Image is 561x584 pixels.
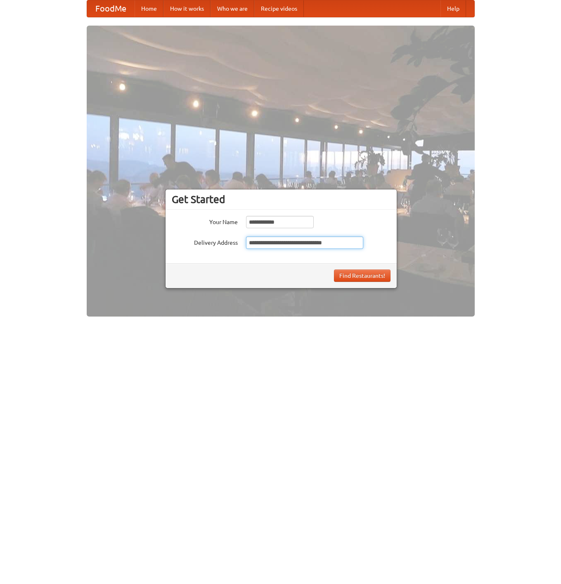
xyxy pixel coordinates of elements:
button: Find Restaurants! [334,270,391,282]
a: Recipe videos [254,0,304,17]
a: Help [440,0,466,17]
a: Home [135,0,163,17]
h3: Get Started [172,193,391,206]
a: How it works [163,0,211,17]
label: Your Name [172,216,238,226]
label: Delivery Address [172,236,238,247]
a: Who we are [211,0,254,17]
a: FoodMe [87,0,135,17]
